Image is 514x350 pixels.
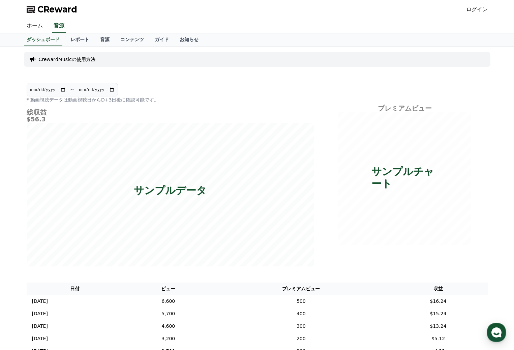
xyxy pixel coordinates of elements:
[123,308,213,320] td: 5,700
[17,224,29,229] span: Home
[213,308,389,320] td: 400
[213,332,389,345] td: 200
[371,165,438,189] p: サンプルチャート
[389,320,488,332] td: $13.24
[27,283,123,295] th: 日付
[37,4,77,15] span: CReward
[87,214,129,231] a: Settings
[32,335,48,342] p: [DATE]
[123,283,213,295] th: ビュー
[100,224,116,229] span: Settings
[149,33,174,46] a: ガイド
[123,320,213,332] td: 4,600
[389,332,488,345] td: $5.12
[27,4,77,15] a: CReward
[27,116,314,123] h5: $56.3
[32,310,48,317] p: [DATE]
[213,295,389,308] td: 500
[389,308,488,320] td: $15.24
[115,33,149,46] a: コンテンツ
[52,19,66,33] a: 音源
[123,332,213,345] td: 3,200
[2,214,44,231] a: Home
[32,298,48,305] p: [DATE]
[27,109,314,116] h4: 総収益
[466,5,488,13] a: ログイン
[389,283,488,295] th: 収益
[21,19,48,33] a: ホーム
[39,56,95,63] a: CrewardMusicの使用方法
[95,33,115,46] a: 音源
[24,33,62,46] a: ダッシュボード
[65,33,95,46] a: レポート
[123,295,213,308] td: 6,600
[56,224,76,230] span: Messages
[27,96,314,103] p: * 動画視聴データは動画視聴日からD+3日後に確認可能です。
[174,33,204,46] a: お知らせ
[44,214,87,231] a: Messages
[213,283,389,295] th: プレミアムビュー
[389,295,488,308] td: $16.24
[134,184,207,196] p: サンプルデータ
[338,105,472,112] h4: プレミアムビュー
[213,320,389,332] td: 300
[70,86,74,94] p: ~
[32,323,48,330] p: [DATE]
